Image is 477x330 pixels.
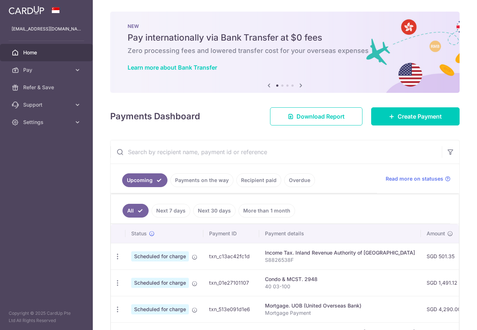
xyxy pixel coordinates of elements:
td: SGD 1,491.12 [421,269,467,296]
p: S8826538F [265,256,415,264]
p: NEW [128,23,442,29]
span: Amount [427,230,445,237]
a: All [123,204,149,218]
a: Create Payment [371,107,460,125]
span: Settings [23,119,71,126]
span: Read more on statuses [386,175,443,182]
td: txn_c13ac42fc1d [203,243,259,269]
td: SGD 501.35 [421,243,467,269]
th: Payment details [259,224,421,243]
h4: Payments Dashboard [110,110,200,123]
iframe: Opens a widget where you can find more information [428,308,470,326]
a: Learn more about Bank Transfer [128,64,217,71]
span: Scheduled for charge [131,278,189,288]
span: Create Payment [398,112,442,121]
a: Next 30 days [193,204,236,218]
a: Overdue [284,173,315,187]
p: Mortgage Payment [265,309,415,317]
span: Pay [23,66,71,74]
span: Support [23,101,71,108]
span: Refer & Save [23,84,71,91]
span: Scheduled for charge [131,251,189,261]
p: [EMAIL_ADDRESS][DOMAIN_NAME] [12,25,81,33]
div: Condo & MCST. 2948 [265,276,415,283]
a: Read more on statuses [386,175,451,182]
input: Search by recipient name, payment id or reference [111,140,442,164]
div: Mortgage. UOB (United Overseas Bank) [265,302,415,309]
img: Bank transfer banner [110,12,460,93]
img: CardUp [9,6,44,15]
span: Scheduled for charge [131,304,189,314]
div: Income Tax. Inland Revenue Authority of [GEOGRAPHIC_DATA] [265,249,415,256]
a: Recipient paid [236,173,281,187]
span: Home [23,49,71,56]
h5: Pay internationally via Bank Transfer at $0 fees [128,32,442,44]
a: Payments on the way [170,173,233,187]
a: Upcoming [122,173,167,187]
a: Next 7 days [152,204,190,218]
th: Payment ID [203,224,259,243]
td: txn_513e091d1e6 [203,296,259,322]
td: SGD 4,290.00 [421,296,467,322]
p: 40 03-100 [265,283,415,290]
h6: Zero processing fees and lowered transfer cost for your overseas expenses [128,46,442,55]
span: Download Report [296,112,345,121]
span: Status [131,230,147,237]
td: txn_01e27101107 [203,269,259,296]
a: Download Report [270,107,362,125]
a: More than 1 month [238,204,295,218]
